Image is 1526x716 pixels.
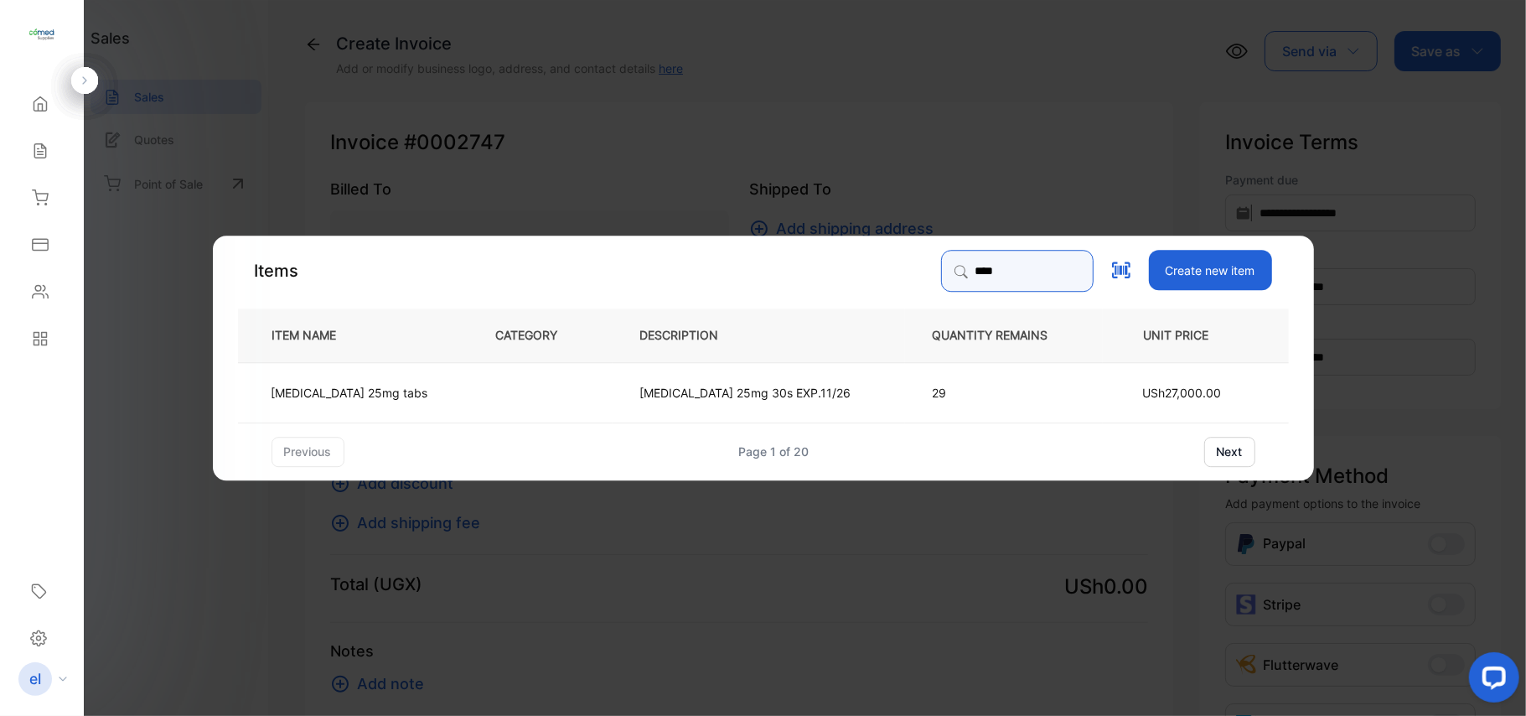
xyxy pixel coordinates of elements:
[272,437,344,467] button: previous
[1143,386,1222,400] span: USh27,000.00
[272,384,428,402] p: [MEDICAL_DATA] 25mg tabs
[255,258,299,283] p: Items
[266,327,364,345] p: ITEM NAME
[1149,250,1272,290] button: Create new item
[739,443,810,460] div: Page 1 of 20
[1130,327,1261,345] p: UNIT PRICE
[933,384,1075,402] p: 29
[29,668,41,690] p: el
[640,384,851,402] p: [MEDICAL_DATA] 25mg 30s EXP.11/26
[496,327,585,345] p: CATEGORY
[640,327,746,345] p: DESCRIPTION
[933,327,1075,345] p: QUANTITY REMAINS
[29,22,54,47] img: logo
[1204,437,1255,467] button: next
[1456,646,1526,716] iframe: LiveChat chat widget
